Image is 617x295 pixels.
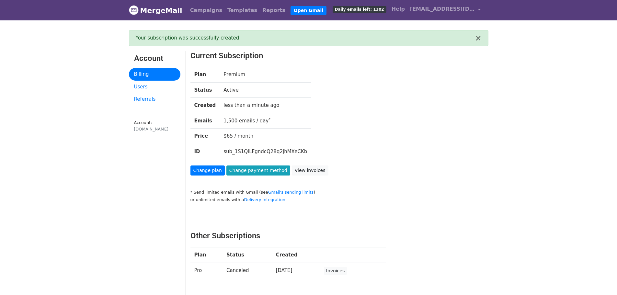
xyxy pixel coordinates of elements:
[190,67,220,83] th: Plan
[190,165,225,176] a: Change plan
[324,267,347,275] a: Invoices
[190,190,315,202] small: * Send limited emails with Gmail (see ) or unlimited emails with a .
[268,190,314,195] a: Gmail's sending limits
[190,98,220,113] th: Created
[272,263,320,279] td: [DATE]
[260,4,288,17] a: Reports
[292,165,328,176] a: View invoices
[188,4,225,17] a: Campaigns
[226,165,290,176] a: Change payment method
[129,68,180,81] a: Billing
[220,113,311,129] td: 1,500 emails / day
[244,197,285,202] a: Delivery Integration
[220,129,311,144] td: $65 / month
[190,263,223,279] td: Pro
[190,82,220,98] th: Status
[220,98,311,113] td: less than a minute ago
[330,3,389,16] a: Daily emails left: 1302
[410,5,475,13] span: [EMAIL_ADDRESS][DOMAIN_NAME]
[389,3,407,16] a: Help
[223,263,272,279] td: Canceled
[225,4,260,17] a: Templates
[129,5,139,15] img: MergeMail logo
[223,247,272,263] th: Status
[190,231,386,241] h3: Other Subscriptions
[129,4,182,17] a: MergeMail
[220,67,311,83] td: Premium
[190,144,220,159] th: ID
[220,144,311,159] td: sub_1S1QlLFgndcQ28q2jhMXeCKb
[134,126,175,132] div: [DOMAIN_NAME]
[333,6,386,13] span: Daily emails left: 1302
[190,129,220,144] th: Price
[190,113,220,129] th: Emails
[291,6,326,15] a: Open Gmail
[134,54,175,63] h3: Account
[407,3,483,18] a: [EMAIL_ADDRESS][DOMAIN_NAME]
[129,81,180,93] a: Users
[475,34,481,42] button: ×
[190,51,463,61] h3: Current Subscription
[190,247,223,263] th: Plan
[129,93,180,106] a: Referrals
[220,82,311,98] td: Active
[136,34,475,42] div: Your subscription was successfully created!
[272,247,320,263] th: Created
[134,120,175,132] small: Account:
